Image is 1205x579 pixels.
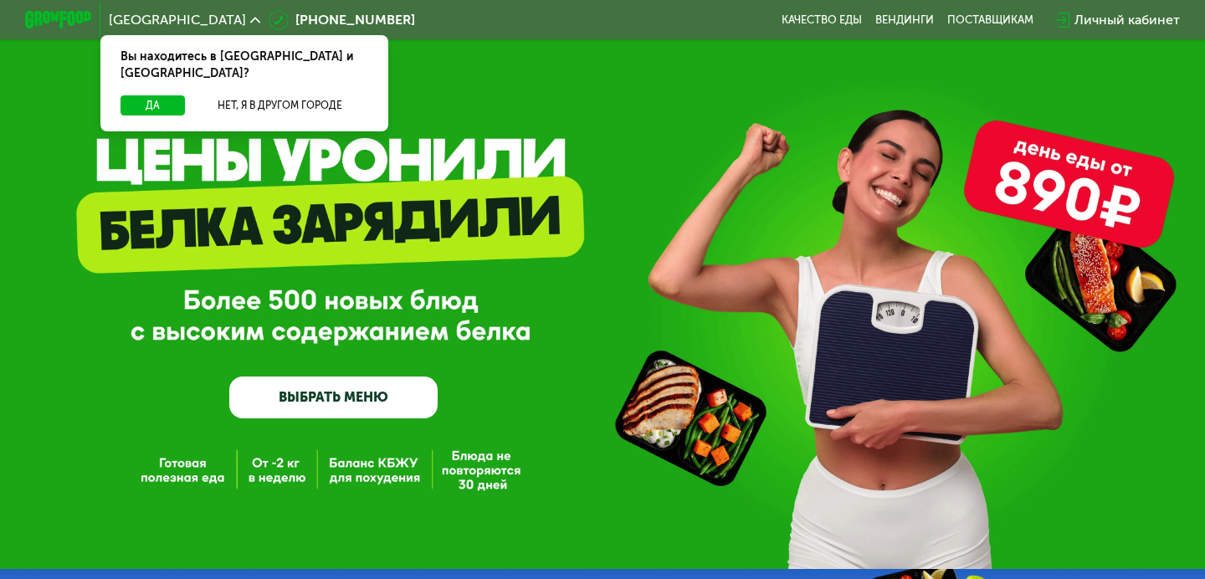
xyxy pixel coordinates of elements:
[875,13,934,27] a: Вендинги
[269,10,415,30] a: [PHONE_NUMBER]
[229,377,438,418] a: ВЫБРАТЬ МЕНЮ
[782,13,862,27] a: Качество еды
[120,95,185,115] button: Да
[109,13,246,27] span: [GEOGRAPHIC_DATA]
[947,13,1033,27] div: поставщикам
[1074,10,1180,30] div: Личный кабинет
[100,35,388,95] div: Вы находитесь в [GEOGRAPHIC_DATA] и [GEOGRAPHIC_DATA]?
[192,95,368,115] button: Нет, я в другом городе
